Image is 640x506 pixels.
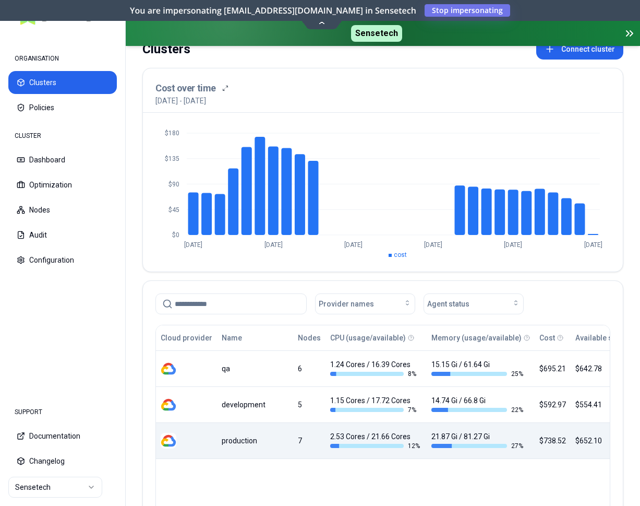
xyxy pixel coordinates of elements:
[539,363,566,374] div: $695.21
[536,39,623,60] button: Connect cluster
[431,359,523,378] div: 15.15 Gi / 61.64 Gi
[222,399,288,410] div: development
[8,173,117,196] button: Optimization
[330,327,406,348] button: CPU (usage/available)
[8,402,117,422] div: SUPPORT
[431,431,523,450] div: 21.87 Gi / 81.27 Gi
[8,71,117,94] button: Clusters
[161,361,176,376] img: gcp
[344,241,363,249] tspan: [DATE]
[8,198,117,221] button: Nodes
[431,406,523,414] div: 22 %
[298,327,321,348] button: Nodes
[330,431,422,450] div: 2.53 Cores / 21.66 Cores
[222,327,242,348] button: Name
[8,48,117,69] div: ORGANISATION
[8,425,117,448] button: Documentation
[8,450,117,473] button: Changelog
[330,370,422,378] div: 8 %
[155,96,206,106] p: [DATE] - [DATE]
[539,327,555,348] button: Cost
[431,327,522,348] button: Memory (usage/available)
[504,241,522,249] tspan: [DATE]
[319,299,374,309] span: Provider names
[165,155,179,162] tspan: $135
[161,433,176,449] img: gcp
[427,299,469,309] span: Agent status
[330,395,422,414] div: 1.15 Cores / 17.72 Cores
[330,359,422,378] div: 1.24 Cores / 16.39 Cores
[184,241,202,249] tspan: [DATE]
[575,327,635,348] button: Available savings
[298,436,321,446] div: 7
[161,327,212,348] button: Cloud provider
[539,436,566,446] div: $738.52
[222,363,288,374] div: qa
[168,206,179,214] tspan: $45
[142,39,190,60] div: Clusters
[584,241,602,249] tspan: [DATE]
[315,293,415,314] button: Provider names
[394,251,407,258] span: cost
[424,293,524,314] button: Agent status
[264,241,283,249] tspan: [DATE]
[8,249,117,272] button: Configuration
[8,223,117,246] button: Audit
[161,397,176,413] img: gcp
[431,395,523,414] div: 14.74 Gi / 66.8 Gi
[168,181,179,188] tspan: $90
[424,241,442,249] tspan: [DATE]
[8,148,117,171] button: Dashboard
[330,406,422,414] div: 7 %
[431,370,523,378] div: 25 %
[298,399,321,410] div: 5
[298,363,321,374] div: 6
[8,96,117,119] button: Policies
[8,125,117,146] div: CLUSTER
[165,130,179,137] tspan: $180
[155,81,216,96] h3: Cost over time
[222,436,288,446] div: production
[539,399,566,410] div: $592.97
[351,25,402,42] span: Sensetech
[431,442,523,450] div: 27 %
[172,231,179,239] tspan: $0
[330,442,422,450] div: 12 %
